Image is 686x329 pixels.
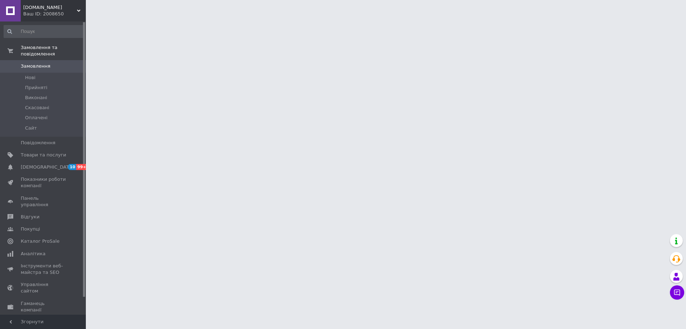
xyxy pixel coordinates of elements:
[25,125,37,131] span: Сайт
[21,164,74,170] span: [DEMOGRAPHIC_DATA]
[670,285,684,300] button: Чат з покупцем
[21,176,66,189] span: Показники роботи компанії
[25,74,35,81] span: Нові
[25,95,47,101] span: Виконані
[21,263,66,276] span: Інструменти веб-майстра та SEO
[21,140,55,146] span: Повідомлення
[21,251,45,257] span: Аналітика
[21,63,50,69] span: Замовлення
[21,238,59,245] span: Каталог ProSale
[21,281,66,294] span: Управління сайтом
[68,164,76,170] span: 10
[25,105,49,111] span: Скасовані
[23,4,77,11] span: Timebomb.com.ua
[21,195,66,208] span: Панель управління
[21,226,40,232] span: Покупці
[21,152,66,158] span: Товари та послуги
[76,164,88,170] span: 99+
[4,25,84,38] input: Пошук
[25,84,47,91] span: Прийняті
[23,11,86,17] div: Ваш ID: 2008650
[21,300,66,313] span: Гаманець компанії
[25,115,48,121] span: Оплачені
[21,214,39,220] span: Відгуки
[21,44,86,57] span: Замовлення та повідомлення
